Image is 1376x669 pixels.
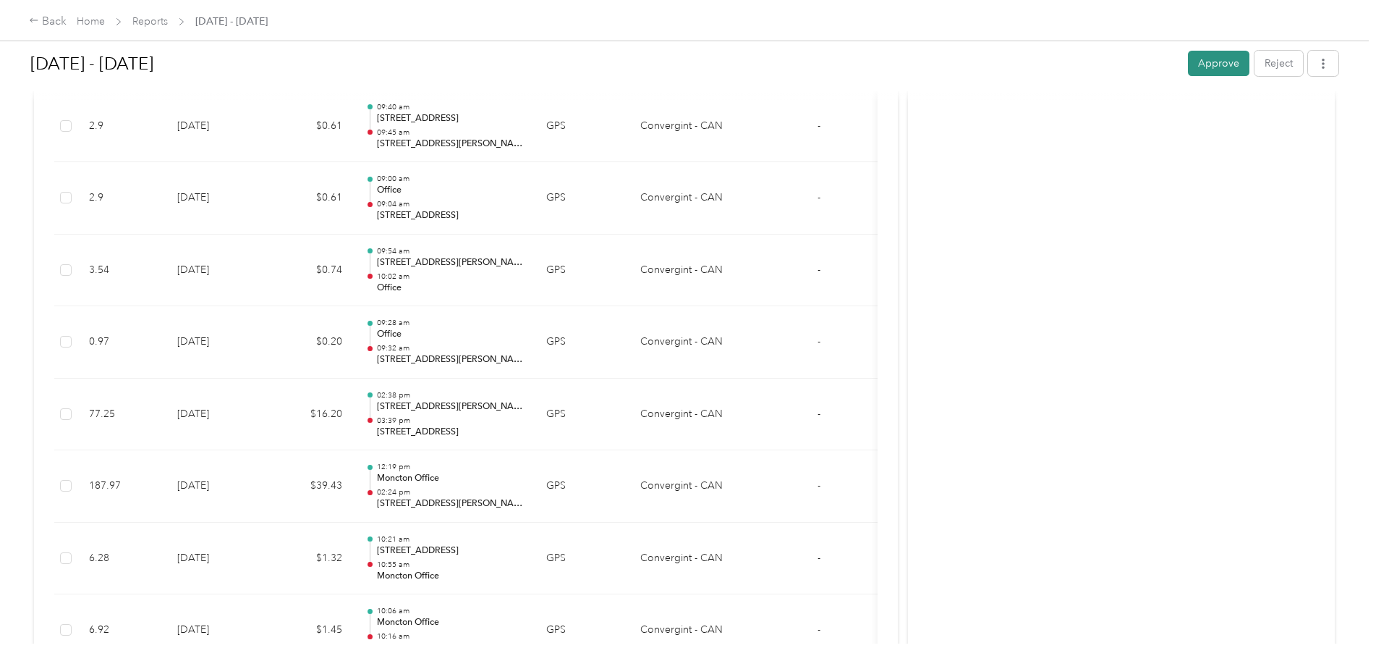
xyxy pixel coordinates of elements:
[377,318,523,328] p: 09:28 am
[77,91,166,163] td: 2.9
[377,174,523,184] p: 09:00 am
[30,46,1178,81] h1: Aug 1 - 31, 2025
[629,379,737,451] td: Convergint - CAN
[629,306,737,379] td: Convergint - CAN
[377,184,523,197] p: Office
[629,162,737,235] td: Convergint - CAN
[29,13,67,30] div: Back
[535,523,629,595] td: GPS
[77,379,166,451] td: 77.25
[166,235,267,307] td: [DATE]
[166,91,267,163] td: [DATE]
[377,256,523,269] p: [STREET_ADDRESS][PERSON_NAME]
[77,162,166,235] td: 2.9
[535,162,629,235] td: GPS
[377,426,523,439] p: [STREET_ADDRESS]
[267,594,354,667] td: $1.45
[77,235,166,307] td: 3.54
[132,15,168,28] a: Reports
[377,560,523,570] p: 10:55 am
[377,462,523,472] p: 12:19 pm
[166,306,267,379] td: [DATE]
[377,282,523,295] p: Office
[77,450,166,523] td: 187.97
[629,523,737,595] td: Convergint - CAN
[535,306,629,379] td: GPS
[377,246,523,256] p: 09:54 am
[377,606,523,616] p: 10:06 am
[535,235,629,307] td: GPS
[377,127,523,138] p: 09:45 am
[377,534,523,544] p: 10:21 am
[77,523,166,595] td: 6.28
[377,102,523,112] p: 09:40 am
[377,487,523,497] p: 02:24 pm
[77,15,105,28] a: Home
[629,235,737,307] td: Convergint - CAN
[377,400,523,413] p: [STREET_ADDRESS][PERSON_NAME]
[267,91,354,163] td: $0.61
[377,416,523,426] p: 03:39 pm
[1254,51,1303,76] button: Reject
[195,14,268,29] span: [DATE] - [DATE]
[535,594,629,667] td: GPS
[377,343,523,353] p: 09:32 am
[377,631,523,641] p: 10:16 am
[535,91,629,163] td: GPS
[267,162,354,235] td: $0.61
[377,570,523,583] p: Moncton Office
[817,479,820,492] span: -
[377,112,523,125] p: [STREET_ADDRESS]
[817,623,820,636] span: -
[166,379,267,451] td: [DATE]
[817,408,820,420] span: -
[377,616,523,629] p: Moncton Office
[377,328,523,341] p: Office
[377,138,523,151] p: [STREET_ADDRESS][PERSON_NAME]
[377,497,523,510] p: [STREET_ADDRESS][PERSON_NAME]
[267,450,354,523] td: $39.43
[377,199,523,209] p: 09:04 am
[77,594,166,667] td: 6.92
[817,119,820,132] span: -
[77,306,166,379] td: 0.97
[817,552,820,564] span: -
[166,523,267,595] td: [DATE]
[377,390,523,400] p: 02:38 pm
[267,523,354,595] td: $1.32
[166,162,267,235] td: [DATE]
[629,594,737,667] td: Convergint - CAN
[817,191,820,203] span: -
[166,450,267,523] td: [DATE]
[1188,51,1249,76] button: Approve
[1295,588,1376,669] iframe: Everlance-gr Chat Button Frame
[377,544,523,557] p: [STREET_ADDRESS]
[377,353,523,366] p: [STREET_ADDRESS][PERSON_NAME]
[629,91,737,163] td: Convergint - CAN
[267,235,354,307] td: $0.74
[817,335,820,348] span: -
[166,594,267,667] td: [DATE]
[535,379,629,451] td: GPS
[377,641,523,655] p: [STREET_ADDRESS]
[377,272,523,282] p: 10:02 am
[267,379,354,451] td: $16.20
[377,472,523,485] p: Moncton Office
[267,306,354,379] td: $0.20
[377,209,523,222] p: [STREET_ADDRESS]
[629,450,737,523] td: Convergint - CAN
[817,264,820,276] span: -
[535,450,629,523] td: GPS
